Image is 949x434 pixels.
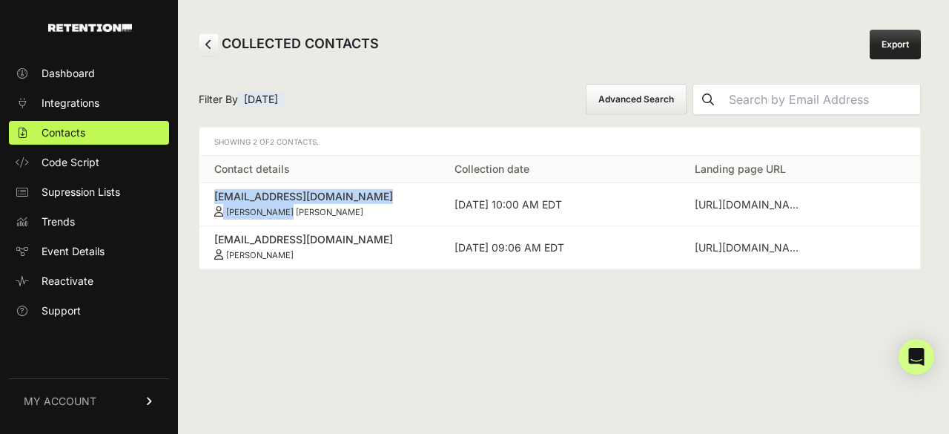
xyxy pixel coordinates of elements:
[695,162,786,175] a: Landing page URL
[214,162,290,175] a: Contact details
[214,232,425,260] a: [EMAIL_ADDRESS][DOMAIN_NAME] [PERSON_NAME]
[42,185,120,200] span: Supression Lists
[24,394,96,409] span: MY ACCOUNT
[214,232,425,247] div: [EMAIL_ADDRESS][DOMAIN_NAME]
[9,62,169,85] a: Dashboard
[9,299,169,323] a: Support
[42,125,85,140] span: Contacts
[9,240,169,263] a: Event Details
[695,240,806,255] div: https://ycginvestments.com/?utm_source=chatgpt.com
[42,96,99,111] span: Integrations
[586,84,687,115] button: Advanced Search
[42,214,75,229] span: Trends
[238,92,284,107] span: [DATE]
[9,210,169,234] a: Trends
[270,137,319,146] span: 2 Contacts.
[42,244,105,259] span: Event Details
[899,339,934,375] div: Open Intercom Messenger
[42,303,81,318] span: Support
[214,189,425,217] a: [EMAIL_ADDRESS][DOMAIN_NAME] [PERSON_NAME] [PERSON_NAME]
[440,183,680,226] td: [DATE] 10:00 AM EDT
[42,66,95,81] span: Dashboard
[9,91,169,115] a: Integrations
[42,274,93,289] span: Reactivate
[723,85,920,114] input: Search by Email Address
[695,197,806,212] div: https://ycginvestments.com/
[870,30,921,59] a: Export
[9,151,169,174] a: Code Script
[9,269,169,293] a: Reactivate
[226,250,294,260] small: [PERSON_NAME]
[199,33,379,56] h2: COLLECTED CONTACTS
[214,137,319,146] span: Showing 2 of
[9,180,169,204] a: Supression Lists
[214,189,425,204] div: [EMAIL_ADDRESS][DOMAIN_NAME]
[48,24,132,32] img: Retention.com
[9,378,169,424] a: MY ACCOUNT
[226,207,363,217] small: [PERSON_NAME] [PERSON_NAME]
[9,121,169,145] a: Contacts
[440,226,680,269] td: [DATE] 09:06 AM EDT
[42,155,99,170] span: Code Script
[199,92,284,107] span: Filter By
[454,162,529,175] a: Collection date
